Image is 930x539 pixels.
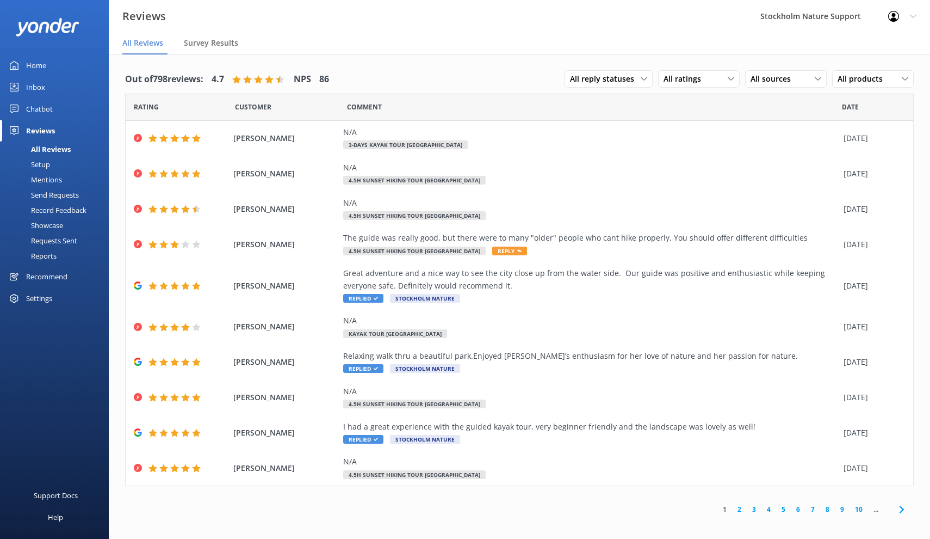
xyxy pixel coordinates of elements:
[343,456,838,468] div: N/A
[570,73,641,85] span: All reply statuses
[838,73,889,85] span: All products
[235,102,271,112] span: Date
[184,38,238,48] span: Survey Results
[842,102,859,112] span: Date
[294,72,311,87] h4: NPS
[835,504,850,514] a: 9
[343,329,447,338] span: Kayak Tour [GEOGRAPHIC_DATA]
[844,168,900,180] div: [DATE]
[343,294,383,303] span: Replied
[343,385,838,397] div: N/A
[844,238,900,250] div: [DATE]
[16,18,79,36] img: yonder-white-logo.png
[844,462,900,474] div: [DATE]
[343,247,486,255] span: 4.5h Sunset Hiking Tour [GEOGRAPHIC_DATA]
[343,421,838,433] div: I had a great experience with the guided kayak tour, very beginner friendly and the landscape was...
[343,211,486,220] span: 4.5h Sunset Hiking Tour [GEOGRAPHIC_DATA]
[343,126,838,138] div: N/A
[134,102,159,112] span: Date
[7,203,86,218] div: Record Feedback
[343,364,383,373] span: Replied
[48,506,63,528] div: Help
[34,485,78,506] div: Support Docs
[343,400,486,408] span: 4.5h Sunset Hiking Tour [GEOGRAPHIC_DATA]
[233,132,338,144] span: [PERSON_NAME]
[233,168,338,180] span: [PERSON_NAME]
[7,142,71,157] div: All Reviews
[850,504,868,514] a: 10
[7,233,109,248] a: Requests Sent
[26,266,67,287] div: Recommend
[343,176,486,185] span: 4.5h Sunset Hiking Tour [GEOGRAPHIC_DATA]
[7,157,109,172] a: Setup
[751,73,797,85] span: All sources
[717,504,732,514] a: 1
[492,247,527,255] span: Reply
[844,280,900,292] div: [DATE]
[343,470,486,479] span: 4.5h Sunset Hiking Tour [GEOGRAPHIC_DATA]
[343,315,838,327] div: N/A
[7,142,109,157] a: All Reviews
[390,364,460,373] span: Stockholm Nature
[125,72,203,87] h4: Out of 798 reviews:
[805,504,820,514] a: 7
[844,132,900,144] div: [DATE]
[776,504,791,514] a: 5
[26,76,45,98] div: Inbox
[844,321,900,333] div: [DATE]
[390,435,460,444] span: Stockholm Nature
[820,504,835,514] a: 8
[343,162,838,174] div: N/A
[844,356,900,368] div: [DATE]
[7,187,109,203] a: Send Requests
[233,391,338,403] span: [PERSON_NAME]
[732,504,747,514] a: 2
[233,321,338,333] span: [PERSON_NAME]
[26,54,46,76] div: Home
[747,504,761,514] a: 3
[233,280,338,292] span: [PERSON_NAME]
[7,157,50,172] div: Setup
[122,38,163,48] span: All Reviews
[343,232,838,244] div: The guide was really good, but there were to many "older" people who cant hike properly. You shou...
[7,203,109,218] a: Record Feedback
[844,427,900,439] div: [DATE]
[26,120,55,142] div: Reviews
[233,356,338,368] span: [PERSON_NAME]
[343,197,838,209] div: N/A
[844,391,900,403] div: [DATE]
[7,172,109,187] a: Mentions
[233,238,338,250] span: [PERSON_NAME]
[343,140,468,149] span: 3-Days Kayak Tour [GEOGRAPHIC_DATA]
[7,218,109,233] a: Showcase
[343,435,383,444] span: Replied
[664,73,708,85] span: All ratings
[761,504,776,514] a: 4
[343,350,838,362] div: Relaxing walk thru a beautiful park.Enjoyed [PERSON_NAME]’s enthusiasm for her love of nature and...
[7,233,77,248] div: Requests Sent
[343,267,838,292] div: Great adventure and a nice way to see the city close up from the water side. Our guide was positi...
[319,72,329,87] h4: 86
[212,72,224,87] h4: 4.7
[26,98,53,120] div: Chatbot
[233,203,338,215] span: [PERSON_NAME]
[390,294,460,303] span: Stockholm Nature
[7,248,109,264] a: Reports
[233,462,338,474] span: [PERSON_NAME]
[7,248,57,264] div: Reports
[26,287,52,309] div: Settings
[122,8,166,25] h3: Reviews
[844,203,900,215] div: [DATE]
[7,172,62,187] div: Mentions
[868,504,884,514] span: ...
[347,102,382,112] span: Question
[233,427,338,439] span: [PERSON_NAME]
[7,218,63,233] div: Showcase
[791,504,805,514] a: 6
[7,187,79,203] div: Send Requests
